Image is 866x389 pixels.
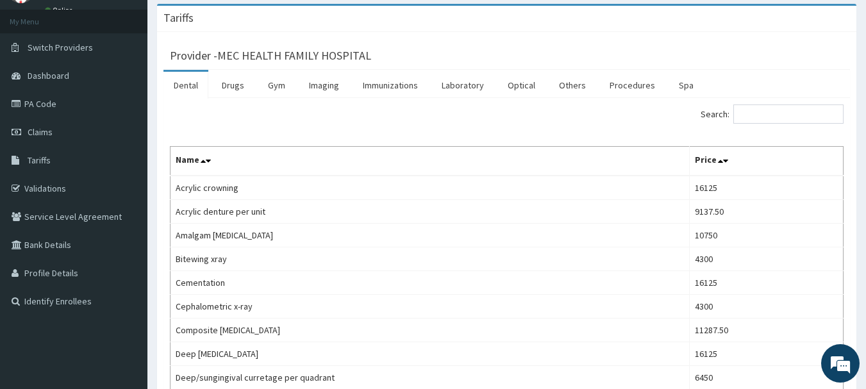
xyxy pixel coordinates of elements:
[171,176,690,200] td: Acrylic crowning
[163,72,208,99] a: Dental
[24,64,52,96] img: d_794563401_company_1708531726252_794563401
[171,200,690,224] td: Acrylic denture per unit
[689,295,843,319] td: 4300
[163,12,194,24] h3: Tariffs
[74,114,177,244] span: We're online!
[689,319,843,342] td: 11287.50
[299,72,349,99] a: Imaging
[689,247,843,271] td: 4300
[689,271,843,295] td: 16125
[599,72,665,99] a: Procedures
[689,176,843,200] td: 16125
[258,72,296,99] a: Gym
[689,147,843,176] th: Price
[6,256,244,301] textarea: Type your message and hit 'Enter'
[171,224,690,247] td: Amalgam [MEDICAL_DATA]
[689,200,843,224] td: 9137.50
[170,50,371,62] h3: Provider - MEC HEALTH FAMILY HOSPITAL
[45,6,76,15] a: Online
[28,70,69,81] span: Dashboard
[28,42,93,53] span: Switch Providers
[701,104,844,124] label: Search:
[171,147,690,176] th: Name
[689,224,843,247] td: 10750
[210,6,241,37] div: Minimize live chat window
[431,72,494,99] a: Laboratory
[171,342,690,366] td: Deep [MEDICAL_DATA]
[212,72,254,99] a: Drugs
[171,319,690,342] td: Composite [MEDICAL_DATA]
[733,104,844,124] input: Search:
[689,342,843,366] td: 16125
[67,72,215,88] div: Chat with us now
[171,271,690,295] td: Cementation
[28,126,53,138] span: Claims
[171,295,690,319] td: Cephalometric x-ray
[669,72,704,99] a: Spa
[28,154,51,166] span: Tariffs
[171,247,690,271] td: Bitewing xray
[353,72,428,99] a: Immunizations
[549,72,596,99] a: Others
[497,72,545,99] a: Optical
